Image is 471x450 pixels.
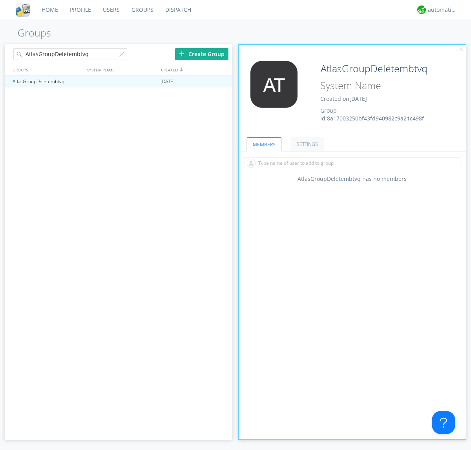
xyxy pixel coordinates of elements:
div: GROUPS [11,64,83,75]
img: d2d01cd9b4174d08988066c6d424eccd [417,5,426,14]
a: MEMBERS [246,137,282,151]
div: AtlasGroupDeletembtvq has no members [239,175,466,183]
img: cddb5a64eb264b2086981ab96f4c1ba7 [16,3,30,17]
span: [DATE] [349,95,367,102]
div: CREATED [159,64,233,75]
div: AtlasGroupDeletembtvq [11,76,84,87]
a: AtlasGroupDeletembtvq[DATE] [5,76,232,87]
a: SETTINGS [290,137,324,151]
span: Created on [320,95,367,102]
input: Group Name [318,61,444,77]
input: Type name of user to add to group [244,157,460,169]
img: plus.svg [179,51,184,56]
img: cancel.svg [458,47,464,52]
div: SYSTEM_NAME [85,64,159,75]
input: System Name [318,78,444,93]
img: 373638.png [245,61,303,108]
span: [DATE] [161,76,175,87]
iframe: Toggle Customer Support [432,411,455,434]
span: Group Id: 8a17003250bf43fd940982c9a21c498f [320,107,424,122]
div: Create Group [175,48,228,60]
input: Search groups [13,48,127,60]
div: automation+atlas [428,6,457,14]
